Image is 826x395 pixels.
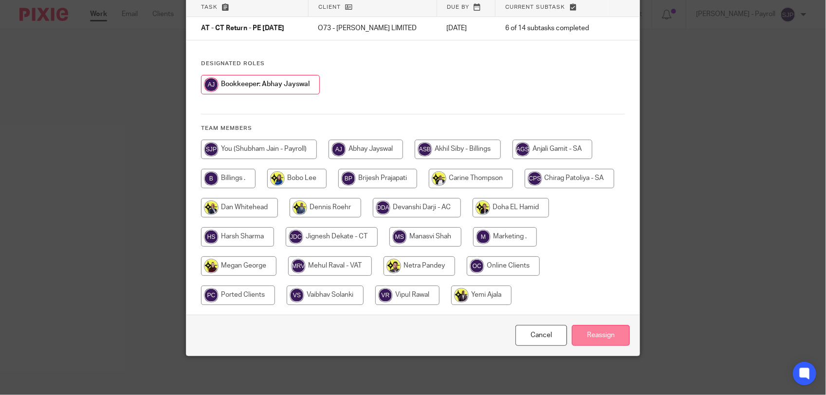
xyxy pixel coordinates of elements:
[572,325,630,346] input: Reassign
[201,4,218,10] span: Task
[201,60,625,68] h4: Designated Roles
[201,125,625,132] h4: Team members
[446,23,485,33] p: [DATE]
[496,17,608,40] td: 6 of 14 subtasks completed
[505,4,565,10] span: Current subtask
[318,23,427,33] p: O73 - [PERSON_NAME] LIMITED
[447,4,469,10] span: Due by
[201,25,284,32] span: AT - CT Return - PE [DATE]
[515,325,567,346] a: Close this dialog window
[318,4,341,10] span: Client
